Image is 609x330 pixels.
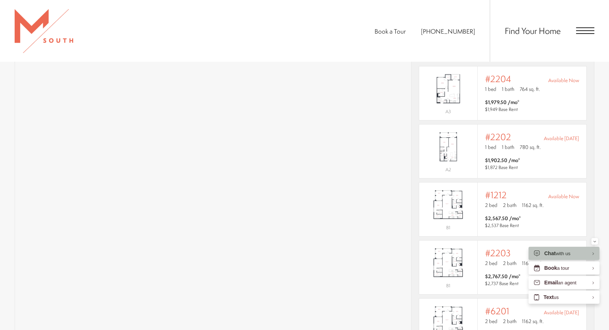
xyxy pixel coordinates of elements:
[419,124,587,179] a: View #2202
[375,27,406,35] a: Book a Tour
[419,70,477,107] img: #2204 - 1 bedroom floor plan layout with 1 bathroom and 764 square feet
[503,202,516,209] span: 2 bath
[15,9,73,53] img: MSouth
[421,27,475,35] span: [PHONE_NUMBER]
[419,187,477,223] img: #1212 - 2 bedroom floor plan layout with 2 bathrooms and 1162 square feet
[503,260,516,267] span: 2 bath
[544,135,579,142] span: Available [DATE]
[544,309,579,316] span: Available [DATE]
[419,245,477,281] img: #2203 - 2 bedroom floor plan layout with 2 bathrooms and 1162 square feet
[522,318,544,325] span: 1162 sq. ft.
[503,318,516,325] span: 2 bath
[485,248,511,258] span: #2203
[522,202,544,209] span: 1162 sq. ft.
[421,27,475,35] a: Call Us at 813-570-8014
[419,240,587,295] a: View #2203
[548,193,579,200] span: Available Now
[485,164,518,170] span: $1,872 Base Rent
[485,157,520,164] span: $1,902.50 /mo*
[520,85,540,93] span: 764 sq. ft.
[419,66,587,120] a: View #2204
[502,143,514,151] span: 1 bath
[485,260,497,267] span: 2 bed
[485,99,519,106] span: $1,979.50 /mo*
[485,143,496,151] span: 1 bed
[485,106,518,112] span: $1,949 Base Rent
[485,222,519,229] span: $2,537 Base Rent
[576,27,594,34] button: Open Menu
[485,273,520,280] span: $2,767.50 /mo*
[485,318,497,325] span: 2 bed
[520,143,541,151] span: 780 sq. ft.
[446,283,450,289] span: B1
[485,85,496,93] span: 1 bed
[485,280,519,287] span: $2,737 Base Rent
[485,202,497,209] span: 2 bed
[485,132,511,142] span: #2202
[548,77,579,84] span: Available Now
[485,190,507,200] span: #1212
[446,225,450,231] span: B1
[485,306,509,316] span: #6201
[505,25,561,37] a: Find Your Home
[485,74,511,84] span: #2204
[446,108,451,115] span: A3
[419,182,587,237] a: View #1212
[522,260,544,267] span: 1162 sq. ft.
[485,215,521,222] span: $2,567.50 /mo*
[419,128,477,165] img: #2202 - 1 bedroom floor plan layout with 1 bathroom and 780 square feet
[446,166,451,173] span: A2
[502,85,514,93] span: 1 bath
